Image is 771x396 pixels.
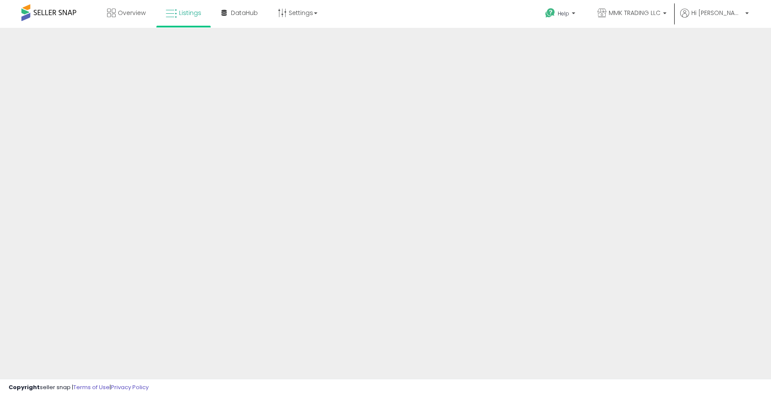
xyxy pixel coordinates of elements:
[545,8,556,18] i: Get Help
[179,9,201,17] span: Listings
[118,9,146,17] span: Overview
[609,9,660,17] span: MMK TRADING LLC
[691,9,743,17] span: Hi [PERSON_NAME]
[73,383,110,391] a: Terms of Use
[9,383,40,391] strong: Copyright
[538,1,584,28] a: Help
[111,383,149,391] a: Privacy Policy
[680,9,749,28] a: Hi [PERSON_NAME]
[231,9,258,17] span: DataHub
[558,10,569,17] span: Help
